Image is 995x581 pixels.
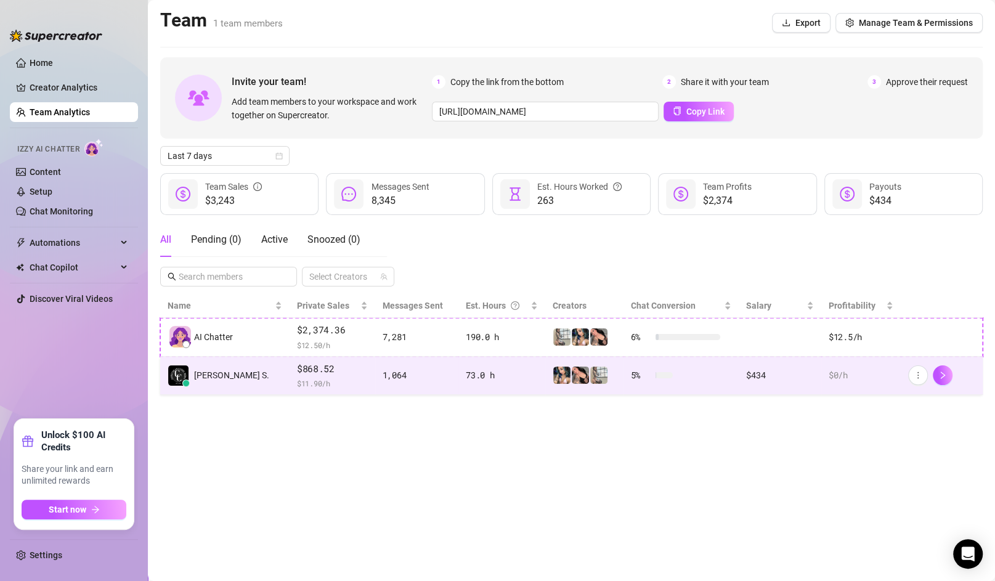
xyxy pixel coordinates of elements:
[191,232,242,247] div: Pending ( 0 )
[17,144,79,155] span: Izzy AI Chatter
[829,368,893,382] div: $0 /h
[953,539,983,569] div: Open Intercom Messenger
[91,505,100,514] span: arrow-right
[383,301,443,311] span: Messages Sent
[466,299,528,312] div: Est. Hours
[16,263,24,272] img: Chat Copilot
[572,328,589,346] img: Dakota
[30,206,93,216] a: Chat Monitoring
[840,187,855,201] span: dollar-circle
[590,328,607,346] img: Bonnie
[466,368,538,382] div: 73.0 h
[297,339,368,351] span: $ 12.50 /h
[380,273,388,280] span: team
[30,107,90,117] a: Team Analytics
[829,330,893,344] div: $12.5 /h
[537,193,622,208] span: 263
[631,368,651,382] span: 5 %
[371,193,429,208] span: 8,345
[383,330,451,344] div: 7,281
[22,435,34,447] span: gift
[22,500,126,519] button: Start nowarrow-right
[49,505,86,514] span: Start now
[168,147,282,165] span: Last 7 days
[703,193,752,208] span: $2,374
[41,429,126,453] strong: Unlock $100 AI Credits
[590,367,607,384] img: Erika
[160,9,283,32] h2: Team
[30,187,52,197] a: Setup
[613,180,622,193] span: question-circle
[297,323,368,338] span: $2,374.36
[782,18,790,27] span: download
[553,328,571,346] img: Erika
[686,107,725,116] span: Copy Link
[194,368,269,382] span: [PERSON_NAME] S.
[466,330,538,344] div: 190.0 h
[681,75,769,89] span: Share it with your team
[795,18,821,28] span: Export
[168,299,272,312] span: Name
[383,368,451,382] div: 1,064
[30,78,128,97] a: Creator Analytics
[746,368,814,382] div: $434
[673,107,681,115] span: copy
[371,182,429,192] span: Messages Sent
[176,187,190,201] span: dollar-circle
[297,362,368,376] span: $868.52
[537,180,622,193] div: Est. Hours Worked
[261,234,288,245] span: Active
[194,330,233,344] span: AI Chatter
[508,187,522,201] span: hourglass
[938,371,947,380] span: right
[835,13,983,33] button: Manage Team & Permissions
[30,167,61,177] a: Content
[232,74,432,89] span: Invite your team!
[886,75,968,89] span: Approve their request
[253,180,262,193] span: info-circle
[179,270,280,283] input: Search members
[553,367,571,384] img: Dakota
[232,95,427,122] span: Add team members to your workspace and work together on Supercreator.
[631,301,696,311] span: Chat Conversion
[914,371,922,380] span: more
[30,233,117,253] span: Automations
[703,182,752,192] span: Team Profits
[772,13,831,33] button: Export
[10,30,102,42] img: logo-BBDzfeDw.svg
[432,75,445,89] span: 1
[545,294,623,318] th: Creators
[30,58,53,68] a: Home
[662,75,676,89] span: 2
[869,182,901,192] span: Payouts
[869,193,901,208] span: $434
[84,139,104,156] img: AI Chatter
[160,294,290,318] th: Name
[213,18,283,29] span: 1 team members
[673,187,688,201] span: dollar-circle
[168,272,176,281] span: search
[22,463,126,487] span: Share your link and earn unlimited rewards
[275,152,283,160] span: calendar
[160,232,171,247] div: All
[30,294,113,304] a: Discover Viral Videos
[859,18,973,28] span: Manage Team & Permissions
[168,365,189,386] img: Landry St.patri…
[845,18,854,27] span: setting
[205,180,262,193] div: Team Sales
[307,234,360,245] span: Snoozed ( 0 )
[450,75,564,89] span: Copy the link from the bottom
[297,377,368,389] span: $ 11.90 /h
[829,301,875,311] span: Profitability
[30,258,117,277] span: Chat Copilot
[631,330,651,344] span: 6 %
[297,301,349,311] span: Private Sales
[867,75,881,89] span: 3
[746,301,771,311] span: Salary
[169,326,191,347] img: izzy-ai-chatter-avatar-DDCN_rTZ.svg
[30,550,62,560] a: Settings
[205,193,262,208] span: $3,243
[16,238,26,248] span: thunderbolt
[341,187,356,201] span: message
[511,299,519,312] span: question-circle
